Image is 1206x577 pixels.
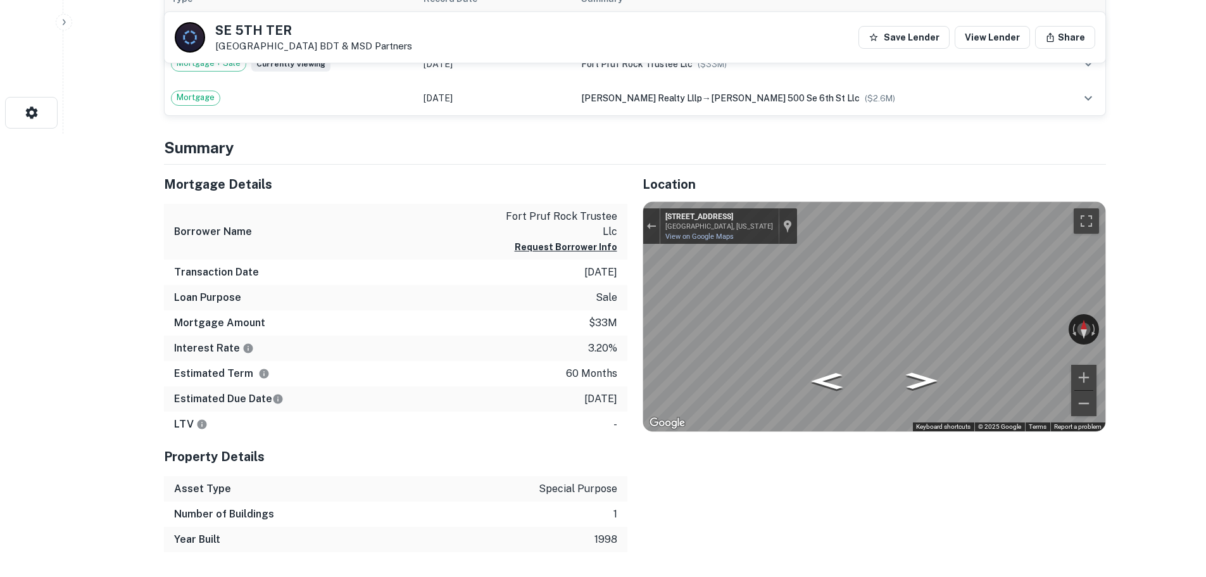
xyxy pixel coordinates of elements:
[584,265,617,280] p: [DATE]
[172,57,246,70] span: Mortgage + Sale
[916,422,970,431] button: Keyboard shortcuts
[251,56,330,72] span: Currently viewing
[1077,53,1099,75] button: expand row
[596,290,617,305] p: sale
[174,481,231,497] h6: Asset Type
[258,368,270,379] svg: Term is based on a standard schedule for this type of loan.
[174,417,208,432] h6: LTV
[1077,87,1099,109] button: expand row
[417,81,574,115] td: [DATE]
[665,222,773,231] div: [GEOGRAPHIC_DATA], [US_STATE]
[1090,314,1099,345] button: Rotate clockwise
[174,366,270,381] h6: Estimated Term
[978,423,1021,430] span: © 2025 Google
[242,343,254,354] svg: The interest rates displayed on the website are for informational purposes only and may be report...
[893,368,951,392] path: Go East, SE 2nd St
[1071,365,1096,390] button: Zoom in
[581,59,693,69] span: fort pruf rock trustee llc
[1029,423,1046,430] a: Terms (opens in new tab)
[1143,476,1206,536] iframe: Chat Widget
[643,217,660,234] button: Exit the Street View
[588,341,617,356] p: 3.20%
[1077,314,1090,345] button: Reset the view
[174,391,284,407] h6: Estimated Due Date
[539,481,617,497] p: special purpose
[581,93,702,103] span: [PERSON_NAME] realty lllp
[174,265,259,280] h6: Transaction Date
[164,136,1106,159] h4: Summary
[594,532,617,547] p: 1998
[174,315,265,331] h6: Mortgage Amount
[643,175,1106,194] h5: Location
[665,212,773,222] div: [STREET_ADDRESS]
[1035,26,1095,49] button: Share
[783,219,792,233] a: Show location on map
[1071,391,1096,416] button: Zoom out
[584,391,617,407] p: [DATE]
[164,175,627,194] h5: Mortgage Details
[503,209,617,239] p: fort pruf rock trustee llc
[164,447,627,466] h5: Property Details
[711,93,860,103] span: [PERSON_NAME] 500 se 6th st llc
[272,393,284,405] svg: Estimate is based on a standard schedule for this type of loan.
[174,341,254,356] h6: Interest Rate
[174,507,274,522] h6: Number of Buildings
[196,419,208,430] svg: LTVs displayed on the website are for informational purposes only and may be reported incorrectly...
[581,91,1048,105] div: →
[566,366,617,381] p: 60 months
[698,60,727,69] span: ($ 33M )
[174,290,241,305] h6: Loan Purpose
[613,417,617,432] p: -
[515,239,617,255] button: Request Borrower Info
[865,94,895,103] span: ($ 2.6M )
[172,91,220,104] span: Mortgage
[646,415,688,431] img: Google
[589,315,617,331] p: $33m
[320,41,412,51] a: BDT & MSD Partners
[955,26,1030,49] a: View Lender
[643,202,1105,431] div: Street View
[665,232,734,241] a: View on Google Maps
[646,415,688,431] a: Open this area in Google Maps (opens a new window)
[1069,314,1077,345] button: Rotate counterclockwise
[215,41,412,52] p: [GEOGRAPHIC_DATA]
[643,202,1105,431] div: Map
[1054,423,1102,430] a: Report a problem
[417,47,574,81] td: [DATE]
[215,24,412,37] h5: SE 5TH TER
[613,507,617,522] p: 1
[174,532,220,547] h6: Year Built
[1074,208,1099,234] button: Toggle fullscreen view
[798,369,856,393] path: Go West, SE 2nd St
[174,224,252,239] h6: Borrower Name
[858,26,950,49] button: Save Lender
